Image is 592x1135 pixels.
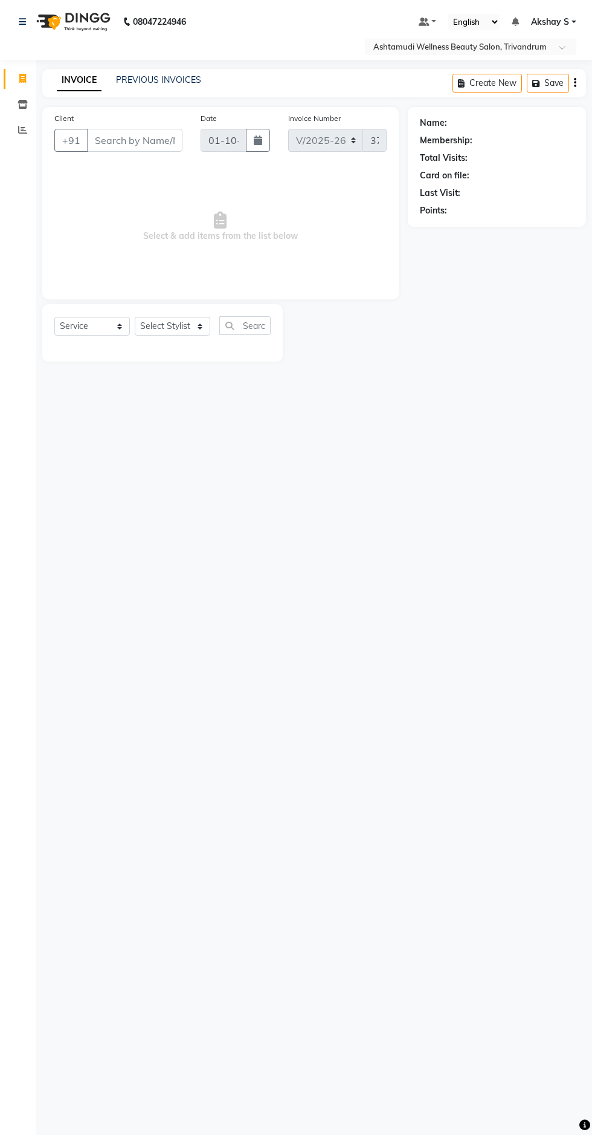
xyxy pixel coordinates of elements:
[420,117,447,129] div: Name:
[541,1087,580,1123] iframe: chat widget
[531,16,569,28] span: Akshay S
[57,70,101,91] a: INVOICE
[31,5,114,39] img: logo
[54,113,74,124] label: Client
[420,169,469,182] div: Card on file:
[288,113,341,124] label: Invoice Number
[527,74,569,93] button: Save
[420,152,468,164] div: Total Visits:
[420,187,460,200] div: Last Visit:
[219,316,271,335] input: Search or Scan
[420,134,472,147] div: Membership:
[54,129,88,152] button: +91
[420,204,447,217] div: Points:
[452,74,522,93] button: Create New
[201,113,217,124] label: Date
[116,74,201,85] a: PREVIOUS INVOICES
[87,129,182,152] input: Search by Name/Mobile/Email/Code
[133,5,186,39] b: 08047224946
[54,166,387,287] span: Select & add items from the list below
